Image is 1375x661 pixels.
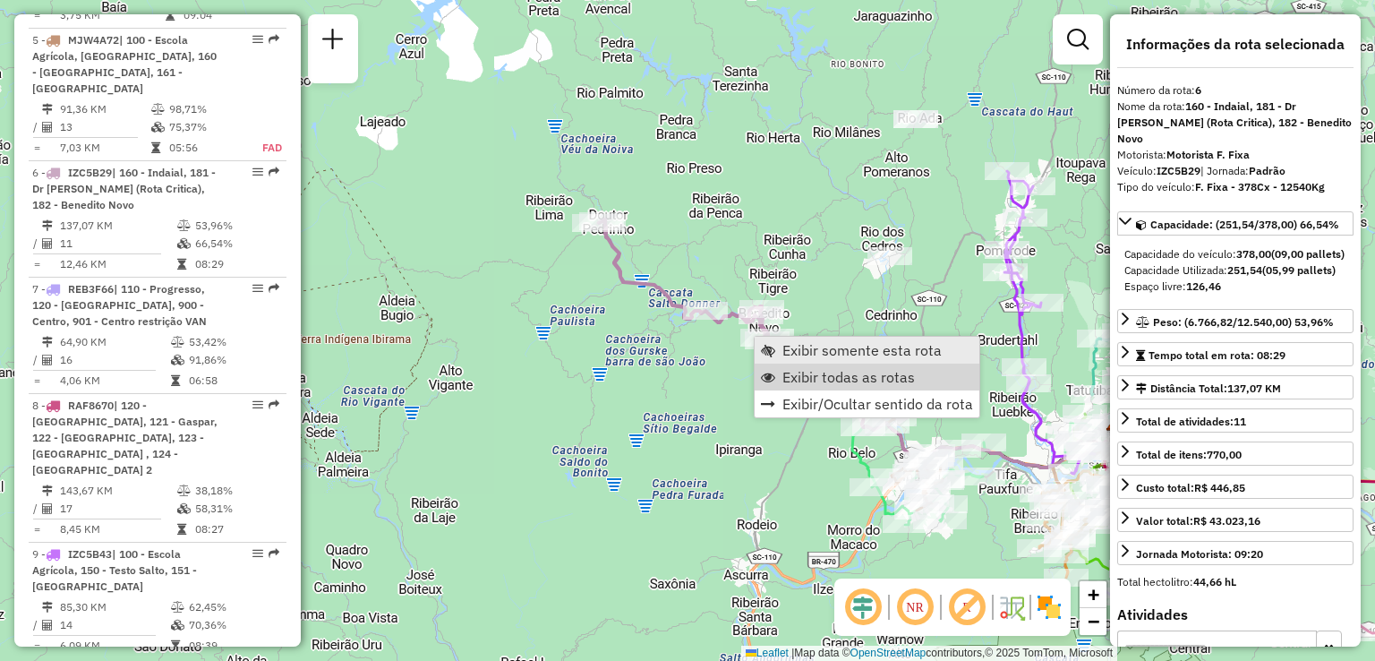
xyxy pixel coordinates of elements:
[1080,581,1106,608] a: Zoom in
[269,167,279,177] em: Rota exportada
[1117,211,1354,236] a: Capacidade: (251,54/378,00) 66,54%
[42,122,53,133] i: Total de Atividades
[1117,375,1354,399] a: Distância Total:137,07 KM
[1088,610,1099,632] span: −
[782,397,973,411] span: Exibir/Ocultar sentido da rota
[1227,382,1281,395] span: 137,07 KM
[1117,82,1354,99] div: Número da rota:
[32,500,41,518] td: /
[32,166,216,211] span: | 160 - Indaial, 181 - Dr [PERSON_NAME] (Rota Critica), 182 - Benedito Novo
[59,139,150,157] td: 7,03 KM
[1194,481,1245,494] strong: R$ 446,85
[1153,315,1334,329] span: Peso: (6.766,82/12.540,00) 53,96%
[32,637,41,655] td: =
[42,485,53,496] i: Distância Total
[151,142,160,153] i: Tempo total em rota
[68,33,119,47] span: MJW4A72
[42,503,53,514] i: Total de Atividades
[1117,342,1354,366] a: Tempo total em rota: 08:29
[177,238,191,249] i: % de utilização da cubagem
[1088,583,1099,605] span: +
[1124,262,1346,279] div: Capacidade Utilizada:
[32,33,217,95] span: 5 -
[315,21,351,62] a: Nova sessão e pesquisa
[177,485,191,496] i: % de utilização do peso
[1117,99,1352,145] strong: 160 - Indaial, 181 - Dr [PERSON_NAME] (Rota Critica), 182 - Benedito Novo
[188,351,278,369] td: 91,86%
[42,355,53,365] i: Total de Atividades
[59,520,176,538] td: 8,45 KM
[1195,83,1201,97] strong: 6
[1060,21,1096,57] a: Exibir filtros
[1117,309,1354,333] a: Peso: (6.766,82/12.540,00) 53,96%
[32,282,207,328] span: | 110 - Progresso, 120 - [GEOGRAPHIC_DATA], 900 - Centro, 901 - Centro restrição VAN
[252,283,263,294] em: Opções
[59,100,150,118] td: 91,36 KM
[1117,541,1354,565] a: Jornada Motorista: 09:20
[893,110,938,128] div: Atividade não roteirizada - CLUBE CACA E TIRO RI
[269,283,279,294] em: Rota exportada
[269,399,279,410] em: Rota exportada
[1150,218,1339,231] span: Capacidade: (251,54/378,00) 66,54%
[1117,442,1354,466] a: Total de itens:770,00
[32,520,41,538] td: =
[59,217,176,235] td: 137,07 KM
[171,337,184,348] i: % de utilização do peso
[151,122,165,133] i: % de utilização da cubagem
[166,10,175,21] i: Tempo total em rota
[42,602,53,613] i: Distância Total
[1117,36,1354,53] h4: Informações da rota selecionada
[32,372,41,390] td: =
[42,238,53,249] i: Total de Atividades
[32,166,216,211] span: 6 -
[755,364,979,391] li: Exibir todas as rotas
[1136,480,1245,496] div: Custo total:
[183,6,269,24] td: 09:04
[1106,424,1129,447] img: CDD Blumenau
[1200,164,1285,177] span: | Jornada:
[867,247,912,265] div: Atividade não roteirizada - ASSADOS DO GUSTAV
[1227,263,1262,277] strong: 251,54
[1136,447,1242,463] div: Total de itens:
[1193,575,1236,588] strong: 44,66 hL
[252,167,263,177] em: Opções
[59,616,170,634] td: 14
[841,586,884,629] span: Ocultar deslocamento
[188,637,278,655] td: 08:39
[32,547,197,593] span: | 100 - Escola Agrícola, 150 - Testo Salto, 151 - [GEOGRAPHIC_DATA]
[188,598,278,616] td: 62,45%
[32,33,217,95] span: | 100 - Escola Agrícola, [GEOGRAPHIC_DATA], 160 - [GEOGRAPHIC_DATA], 161 - [GEOGRAPHIC_DATA]
[1136,415,1246,428] span: Total de atividades:
[59,500,176,518] td: 17
[171,640,180,651] i: Tempo total em rota
[32,139,41,157] td: =
[32,616,41,634] td: /
[168,100,243,118] td: 98,71%
[171,602,184,613] i: % de utilização do peso
[1117,147,1354,163] div: Motorista:
[755,391,979,417] li: Exibir/Ocultar sentido da rota
[194,255,279,273] td: 08:29
[1166,148,1250,161] strong: Motorista F. Fixa
[59,118,150,136] td: 13
[177,503,191,514] i: % de utilização da cubagem
[42,104,53,115] i: Distância Total
[68,399,114,412] span: RAF8670
[1117,606,1354,623] h4: Atividades
[68,166,112,179] span: IZC5B29
[32,399,218,476] span: | 120 - [GEOGRAPHIC_DATA], 121 - Gaspar, 122 - [GEOGRAPHIC_DATA], 123 - [GEOGRAPHIC_DATA] , 124 -...
[171,620,184,631] i: % de utilização da cubagem
[188,333,278,351] td: 53,42%
[59,333,170,351] td: 64,90 KM
[42,620,53,631] i: Total de Atividades
[32,282,207,328] span: 7 -
[1117,475,1354,499] a: Custo total:R$ 446,85
[42,337,53,348] i: Distância Total
[746,647,789,659] a: Leaflet
[59,482,176,500] td: 143,67 KM
[32,235,41,253] td: /
[741,646,1117,661] div: Map data © contributors,© 2025 TomTom, Microsoft
[1117,163,1354,179] div: Veículo:
[32,118,41,136] td: /
[1117,574,1354,590] div: Total hectolitro:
